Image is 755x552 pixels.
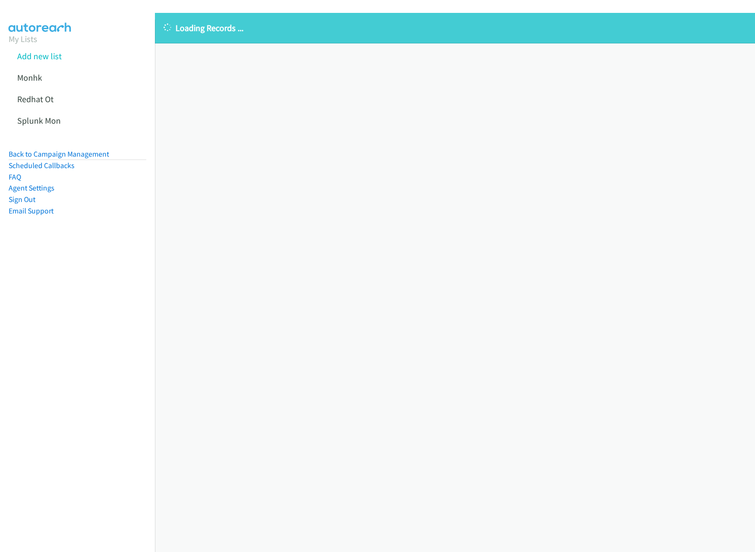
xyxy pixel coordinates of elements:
a: My Lists [9,33,37,44]
p: Loading Records ... [164,21,746,34]
a: Splunk Mon [17,115,61,126]
a: Sign Out [9,195,35,204]
a: Redhat Ot [17,94,54,105]
a: Scheduled Callbacks [9,161,75,170]
a: FAQ [9,172,21,181]
a: Agent Settings [9,183,55,192]
a: Add new list [17,51,62,62]
a: Back to Campaign Management [9,149,109,159]
a: Email Support [9,206,54,215]
a: Monhk [17,72,42,83]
